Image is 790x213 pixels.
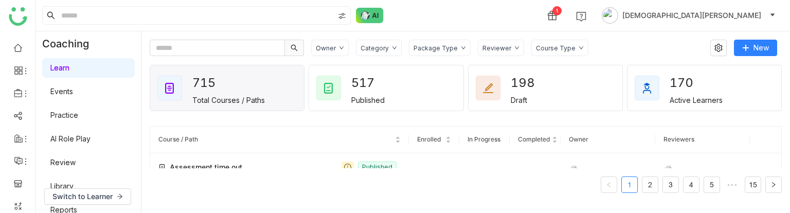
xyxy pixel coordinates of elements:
span: Switch to Learner [52,191,113,202]
img: logo [9,7,27,26]
div: Total Courses / Paths [192,96,265,104]
a: 15 [745,177,761,192]
a: 4 [684,177,699,192]
li: Next 5 Pages [724,176,741,193]
img: draft_courses.svg [482,82,494,94]
a: Learn [50,63,69,72]
td: 0 [510,153,560,191]
a: 2 [642,177,658,192]
button: Switch to Learner [44,188,131,205]
span: New [753,42,769,54]
a: Review [50,158,76,167]
button: Previous Page [601,176,617,193]
img: search-type.svg [338,12,346,20]
div: Course Type [536,44,576,52]
td: 0 [459,153,510,191]
div: [PERSON_NAME] [663,166,742,178]
div: 170 [670,72,707,94]
div: Active Learners [670,96,723,104]
div: [PERSON_NAME] [569,166,647,178]
a: 5 [704,177,720,192]
button: New [734,40,777,56]
div: 1 [552,6,562,15]
img: ask-buddy-normal.svg [356,8,384,23]
img: total_courses.svg [164,82,176,94]
div: 517 [351,72,388,94]
img: 684a9aedde261c4b36a3ced9 [663,166,676,178]
button: [DEMOGRAPHIC_DATA][PERSON_NAME] [600,7,778,24]
a: 3 [663,177,678,192]
nz-tag: Published [358,162,397,173]
span: Completed [518,135,550,143]
div: Package Type [414,44,458,52]
span: [DEMOGRAPHIC_DATA][PERSON_NAME] [622,10,761,21]
span: In Progress [468,135,500,143]
div: 715 [192,72,229,94]
button: Next Page [765,176,782,193]
li: 5 [704,176,720,193]
span: Assessment time out [170,162,242,173]
img: avatar [602,7,618,24]
a: AI Role Play [50,134,91,143]
a: Practice [50,111,78,119]
span: Owner [569,135,588,143]
a: Library [50,182,74,190]
span: Reviewers [663,135,694,143]
li: 3 [662,176,679,193]
span: Course / Path [158,135,198,143]
img: active_learners.svg [641,82,653,94]
li: 2 [642,176,658,193]
div: Reviewer [482,44,511,52]
div: Draft [511,96,527,104]
span: Enrolled [417,135,441,143]
div: Owner [316,44,336,52]
li: 15 [745,176,761,193]
div: Published [351,96,385,104]
div: 198 [511,72,548,94]
div: Coaching [36,31,104,56]
img: published_courses.svg [322,82,335,94]
img: help.svg [576,11,586,22]
a: Events [50,87,73,96]
img: 684a9aedde261c4b36a3ced9 [569,166,581,178]
a: 1 [622,177,637,192]
li: 4 [683,176,699,193]
span: ••• [724,176,741,193]
td: 1 [409,153,459,191]
img: create-new-course.svg [158,164,166,171]
div: Category [361,44,389,52]
li: 1 [621,176,638,193]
